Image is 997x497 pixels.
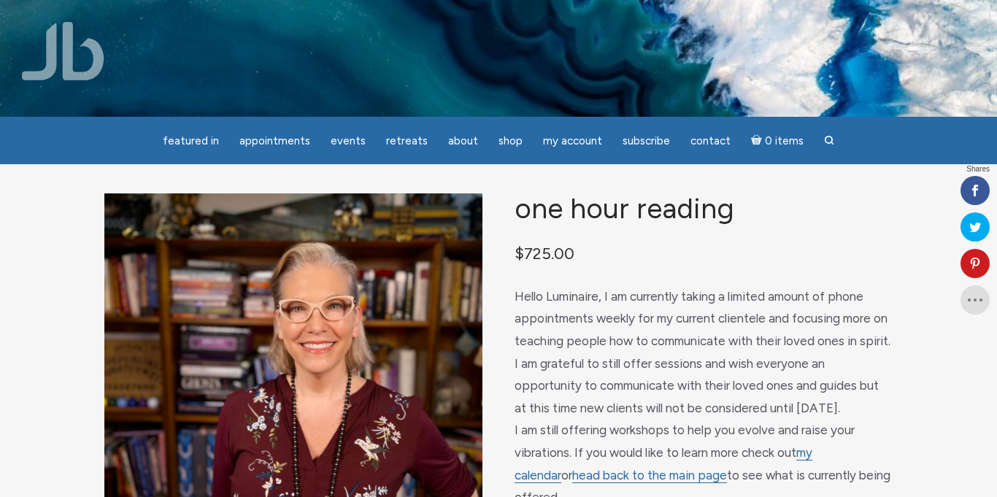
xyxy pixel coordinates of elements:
span: Contact [690,134,731,147]
span: $ [515,244,524,263]
a: Contact [682,127,739,155]
a: Retreats [377,127,436,155]
span: featured in [163,134,219,147]
a: About [439,127,487,155]
span: Subscribe [623,134,670,147]
span: Events [331,134,366,147]
i: Cart [751,134,765,147]
span: Retreats [386,134,428,147]
a: featured in [154,127,228,155]
a: head back to the main page [572,468,727,483]
img: Jamie Butler. The Everyday Medium [22,22,104,80]
a: Subscribe [614,127,679,155]
a: Shop [490,127,531,155]
span: Appointments [239,134,310,147]
a: Events [322,127,374,155]
span: My Account [543,134,602,147]
a: My Account [534,127,611,155]
span: 0 items [765,136,804,147]
span: Shop [498,134,523,147]
span: Shares [966,166,990,173]
span: About [448,134,478,147]
a: Cart0 items [742,126,812,155]
h1: One Hour Reading [515,193,893,225]
bdi: 725.00 [515,244,574,263]
a: Appointments [231,127,319,155]
a: my calendar [515,445,812,483]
